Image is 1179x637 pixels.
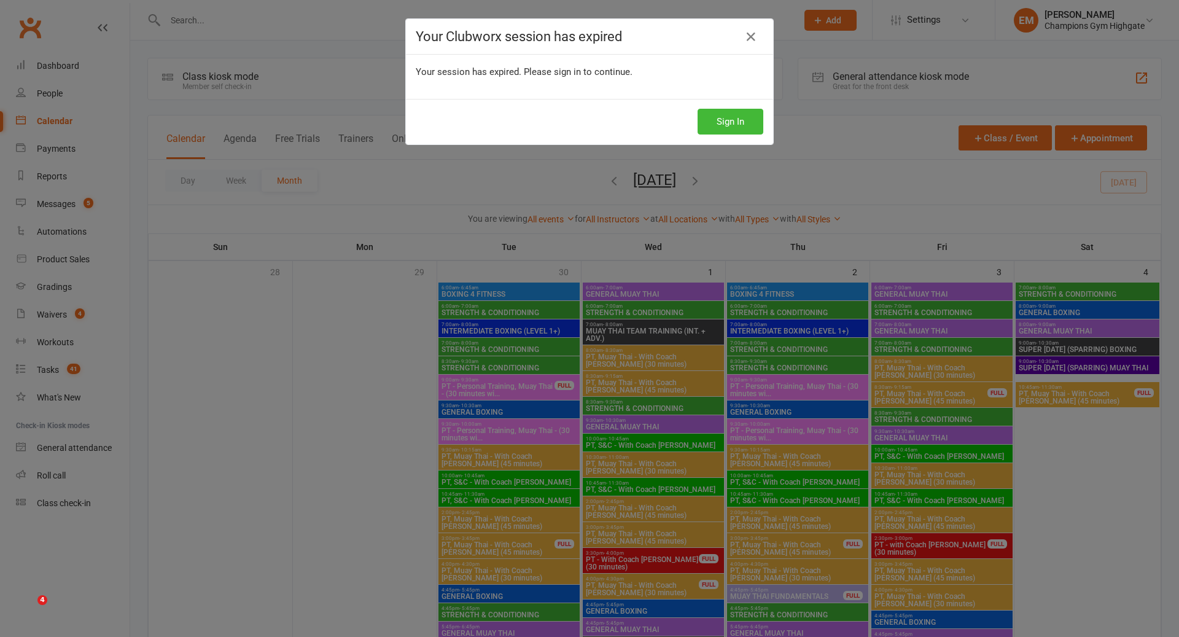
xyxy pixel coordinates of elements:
[698,109,763,135] button: Sign In
[416,29,763,44] h4: Your Clubworx session has expired
[741,27,761,47] a: Close
[37,595,47,605] span: 4
[416,66,632,77] span: Your session has expired. Please sign in to continue.
[12,595,42,625] iframe: Intercom live chat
